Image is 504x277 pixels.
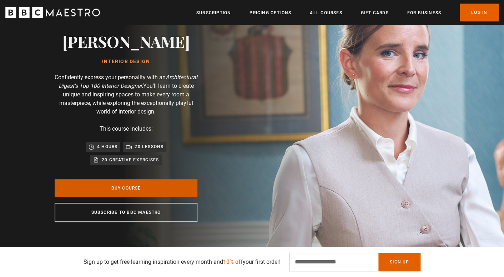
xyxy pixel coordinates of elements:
[196,4,499,21] nav: Primary
[62,59,190,65] h1: Interior Design
[62,32,190,50] h2: [PERSON_NAME]
[361,9,388,16] a: Gift Cards
[55,203,197,222] a: Subscribe to BBC Maestro
[135,143,163,150] p: 20 lessons
[84,258,281,266] p: Sign up to get free learning inspiration every month and your first order!
[378,253,420,271] button: Sign Up
[310,9,342,16] a: All Courses
[196,9,231,16] a: Subscription
[407,9,441,16] a: For business
[55,73,197,116] p: Confidently express your personality with an You'll learn to create unique and inspiring spaces t...
[223,258,243,265] span: 10% off
[5,7,100,18] svg: BBC Maestro
[460,4,499,21] a: Log In
[97,143,117,150] p: 4 hours
[100,125,153,133] p: This course includes:
[250,9,291,16] a: Pricing Options
[55,179,197,197] a: Buy Course
[102,156,159,163] p: 20 creative exercises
